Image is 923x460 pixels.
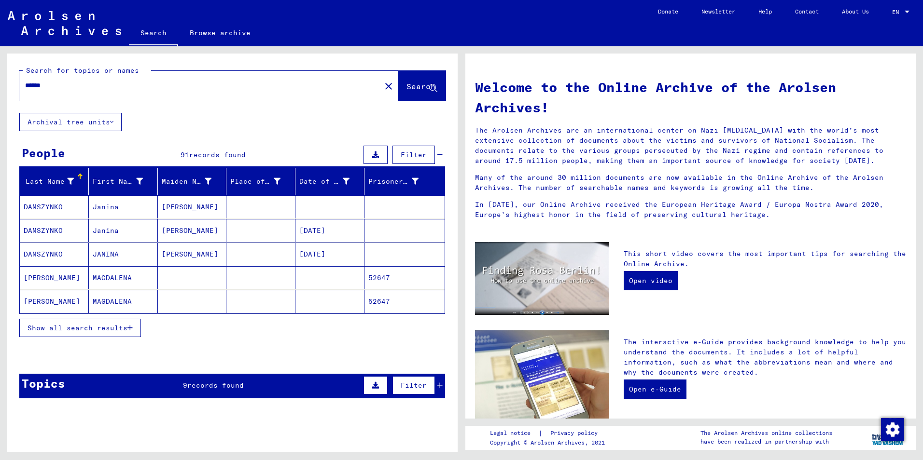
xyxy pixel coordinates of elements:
div: Prisoner # [368,174,433,189]
mat-icon: close [383,81,394,92]
p: Copyright © Arolsen Archives, 2021 [490,438,609,447]
img: yv_logo.png [870,425,906,449]
p: have been realized in partnership with [700,437,832,446]
mat-cell: [PERSON_NAME] [158,195,227,218]
span: Filter [401,381,427,390]
div: First Name [93,174,157,189]
div: Date of Birth [299,174,364,189]
div: Place of Birth [230,176,280,187]
p: This short video covers the most important tips for searching the Online Archive. [624,249,906,269]
p: The Arolsen Archives online collections [700,429,832,437]
mat-cell: Janina [89,195,158,218]
div: People [22,144,65,162]
mat-header-cell: Place of Birth [226,168,295,195]
span: 91 [181,150,189,159]
mat-label: Search for topics or names [26,66,139,75]
button: Archival tree units [19,113,122,131]
span: Search [406,81,435,91]
div: Place of Birth [230,174,295,189]
span: Filter [401,150,427,159]
mat-cell: DAMSZYNKO [20,219,89,242]
mat-header-cell: First Name [89,168,158,195]
mat-cell: 52647 [364,266,445,289]
div: Topics [22,375,65,392]
mat-cell: 52647 [364,290,445,313]
img: Arolsen_neg.svg [8,11,121,35]
p: Many of the around 30 million documents are now available in the Online Archive of the Arolsen Ar... [475,173,906,193]
mat-cell: [DATE] [295,219,364,242]
div: Last Name [24,174,88,189]
mat-header-cell: Last Name [20,168,89,195]
button: Show all search results [19,319,141,337]
mat-cell: JANINA [89,243,158,266]
mat-cell: [PERSON_NAME] [158,243,227,266]
p: The interactive e-Guide provides background knowledge to help you understand the documents. It in... [624,337,906,378]
a: Open video [624,271,678,290]
mat-header-cell: Prisoner # [364,168,445,195]
span: Show all search results [28,324,127,332]
mat-cell: Janina [89,219,158,242]
img: Change consent [881,418,904,441]
a: Search [129,21,178,46]
div: Last Name [24,176,74,187]
div: Maiden Name [162,174,226,189]
img: video.jpg [475,242,609,315]
a: Privacy policy [543,428,609,438]
mat-header-cell: Date of Birth [295,168,364,195]
div: Date of Birth [299,176,350,187]
p: The Arolsen Archives are an international center on Nazi [MEDICAL_DATA] with the world’s most ext... [475,125,906,166]
h1: Welcome to the Online Archive of the Arolsen Archives! [475,77,906,118]
mat-cell: DAMSZYNKO [20,243,89,266]
mat-cell: [PERSON_NAME] [20,290,89,313]
button: Filter [392,146,435,164]
mat-cell: DAMSZYNKO [20,195,89,218]
mat-cell: MAGDALENA [89,290,158,313]
a: Open e-Guide [624,379,686,399]
button: Search [398,71,446,101]
p: In [DATE], our Online Archive received the European Heritage Award / Europa Nostra Award 2020, Eu... [475,200,906,220]
img: eguide.jpg [475,330,609,419]
span: EN [892,9,903,15]
button: Clear [379,76,398,95]
span: records found [189,150,246,159]
mat-cell: [PERSON_NAME] [158,219,227,242]
button: Filter [392,376,435,394]
div: | [490,428,609,438]
a: Legal notice [490,428,538,438]
div: Prisoner # [368,176,419,187]
mat-cell: [DATE] [295,243,364,266]
div: Maiden Name [162,176,212,187]
mat-cell: [PERSON_NAME] [20,266,89,289]
span: 9 [183,381,187,390]
mat-cell: MAGDALENA [89,266,158,289]
div: First Name [93,176,143,187]
a: Browse archive [178,21,262,44]
span: records found [187,381,244,390]
mat-header-cell: Maiden Name [158,168,227,195]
